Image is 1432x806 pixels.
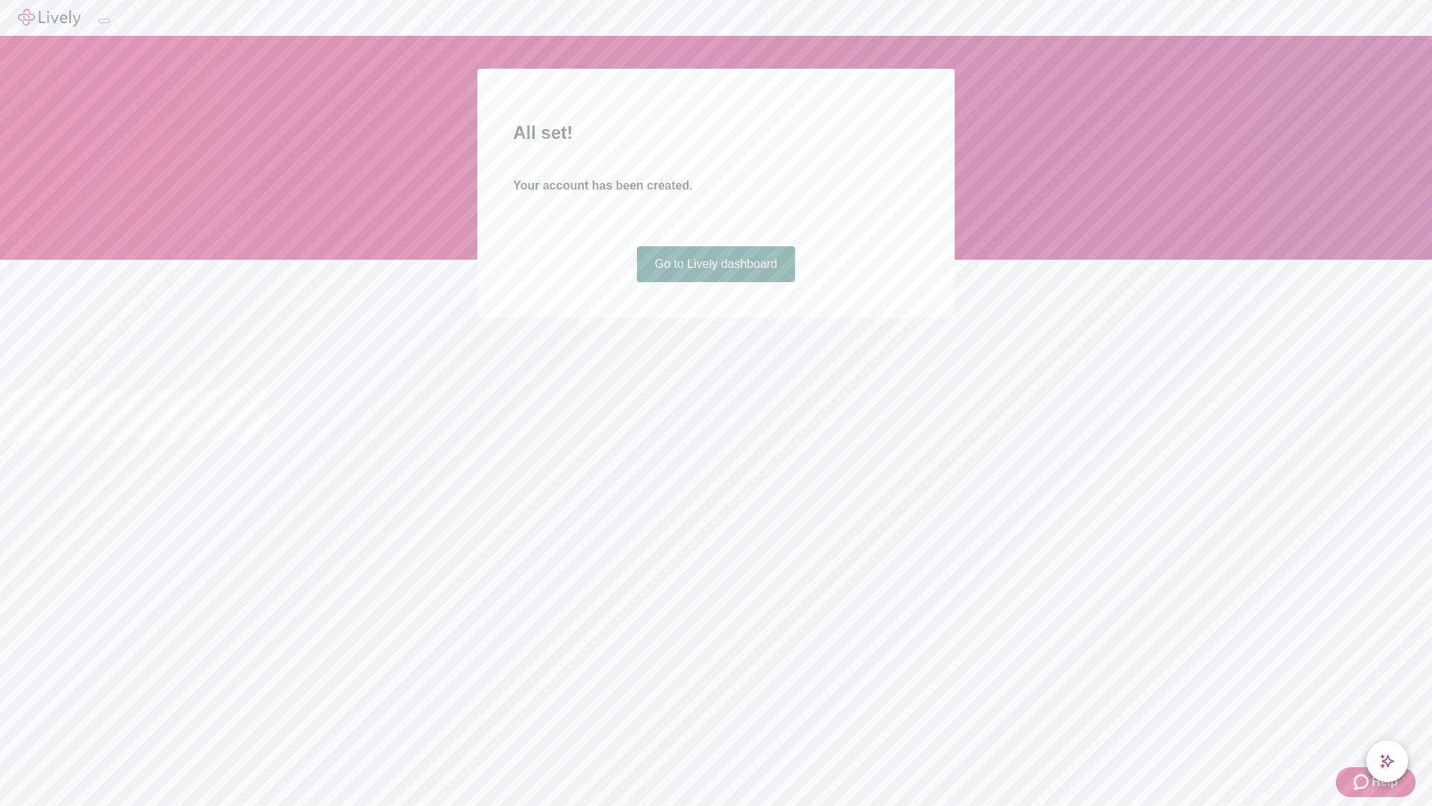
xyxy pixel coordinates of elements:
[637,246,796,282] a: Go to Lively dashboard
[1380,754,1395,769] svg: Lively AI Assistant
[98,19,110,23] button: Log out
[18,9,81,27] img: Lively
[1366,740,1408,782] button: chat
[1354,773,1372,791] svg: Zendesk support icon
[513,119,919,146] h2: All set!
[513,177,919,195] h4: Your account has been created.
[1336,767,1416,797] button: Zendesk support iconHelp
[1372,773,1398,791] span: Help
